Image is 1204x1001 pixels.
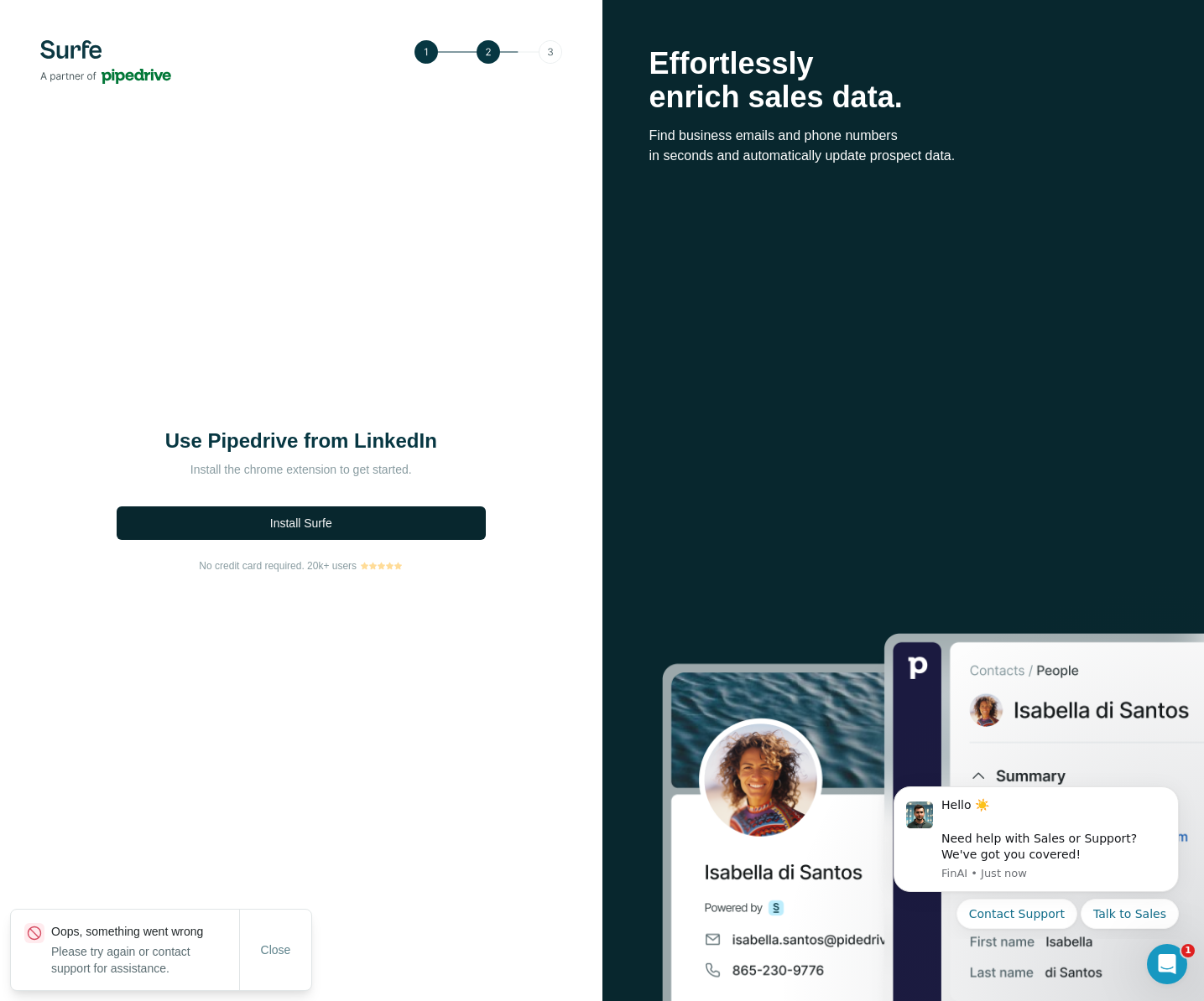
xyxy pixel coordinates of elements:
p: Find business emails and phone numbers [649,126,1158,146]
p: Oops, something went wrong [51,923,239,940]
span: Close [261,941,291,958]
img: Surfe Stock Photo - Selling good vibes [662,631,1204,1001]
button: Close [249,935,303,965]
p: Please try again or contact support for assistance. [51,943,239,977]
iframe: Intercom notifications message [868,771,1204,939]
h1: Use Pipedrive from LinkedIn [133,428,469,454]
span: No credit card required. 20k+ users [199,558,357,573]
p: in seconds and automatically update prospect data. [649,146,1158,166]
p: enrich sales data. [649,80,1158,114]
button: Install Surfe [117,506,486,540]
img: Surfe's logo [40,40,171,84]
span: Install Surfe [270,515,332,532]
p: Install the chrome extension to get started. [133,461,469,478]
iframe: Intercom live chat [1147,944,1187,984]
img: Step 2 [414,40,562,64]
p: Effortlessly [649,47,1158,80]
span: 1 [1181,944,1195,957]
